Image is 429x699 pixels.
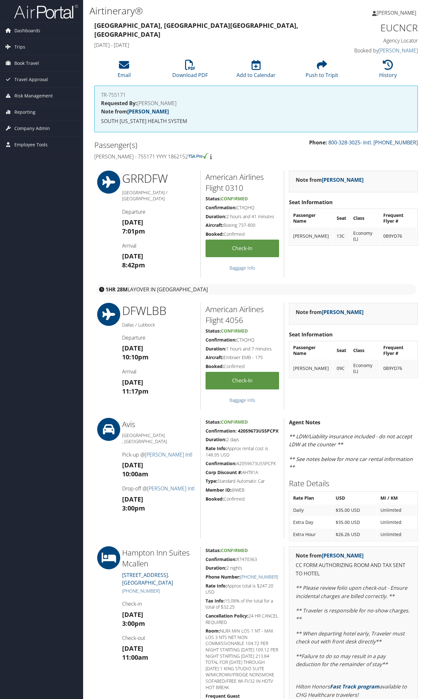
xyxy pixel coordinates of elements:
th: USD [332,492,377,504]
h5: 2 days [206,436,279,443]
a: Check-in [206,240,279,257]
strong: 3:00pm [122,504,145,512]
h2: Hampton Inn Suites Mcallen [122,547,196,569]
strong: [DATE] [122,644,143,653]
span: [PERSON_NAME] [377,9,416,16]
a: [PHONE_NUMBER] [122,588,160,594]
th: Frequent Flyer # [380,342,417,359]
span: Confirmed [221,328,248,334]
span: Dashboards [14,23,40,39]
td: [PERSON_NAME] [290,227,333,245]
h4: Drop-off @ [122,485,196,492]
span: Confirmed [221,196,248,202]
td: $26.26 USD [332,529,377,540]
h5: Confirmed [206,363,279,370]
h1: DFW LBB [122,303,196,319]
td: Extra Day [290,517,332,528]
td: Economy (L) [350,360,379,377]
p: CC FORM AUTHORIZING ROOM AND TAX SENT TO HOTEL [296,561,411,578]
strong: Confirmation: 42059673US5PCPX [206,428,278,434]
a: [PERSON_NAME] [322,176,363,183]
th: Passenger Name [290,210,333,227]
strong: [DATE] [122,378,143,387]
strong: Phone: [309,139,327,146]
strong: Tax Info: [206,598,225,604]
strong: Phone Number: [206,574,240,580]
strong: Agent Notes [289,419,320,426]
td: 13C [333,227,349,245]
th: Class [350,342,379,359]
td: 09C [333,360,349,377]
h2: American Airlines Flight 0310 [206,172,279,193]
strong: Duration: [206,565,226,571]
h4: TR-755171 [101,92,411,97]
th: Class [350,210,379,227]
strong: Type: [206,478,217,484]
strong: 10:00am [122,470,148,478]
a: Baggage Info [230,265,255,271]
h5: Standard Automatic Car [206,478,279,484]
strong: Duration: [206,346,226,352]
a: Fast Track program [330,683,379,690]
h5: Dallas / Lubbock [122,322,196,328]
strong: 11:00am [122,653,148,662]
h5: 24 HR CANCEL REQUIRED [206,613,279,625]
span: Travel Approval [14,72,48,88]
h5: Approx total is $247.20 USD [206,583,279,595]
strong: Member ID: [206,487,231,493]
h1: GRR DFW [122,171,196,187]
strong: [DATE] [122,344,143,352]
em: ** LDW/Liability insurance included - do not accept LDW at the counter ** [289,433,412,448]
td: Extra Hour [290,529,332,540]
strong: 1HR 28M [105,286,128,293]
th: Passenger Name [290,342,333,359]
h2: American Airlines Flight 4056 [206,304,279,325]
div: layover in [GEOGRAPHIC_DATA] [96,284,416,295]
strong: Requested By: [101,100,137,107]
strong: [GEOGRAPHIC_DATA], [GEOGRAPHIC_DATA] [GEOGRAPHIC_DATA], [GEOGRAPHIC_DATA] [94,21,298,39]
strong: Duration: [206,213,226,219]
strong: Aircraft: [206,354,223,360]
h2: Rate Details [289,478,418,489]
a: [PERSON_NAME] [127,108,169,115]
strong: Status: [206,419,221,425]
strong: Booked: [206,363,224,369]
strong: Status: [206,196,221,202]
a: [PERSON_NAME] [378,47,418,54]
strong: Duration: [206,436,226,442]
h4: Agency Locator [344,37,418,44]
strong: [DATE] [122,495,143,503]
strong: Booked: [206,496,224,502]
h4: Arrival [122,368,196,375]
h5: CTAQHQ [206,204,279,211]
span: Reporting [14,104,35,120]
th: Rate Plan [290,492,332,504]
h5: Approx rental cost is 148.95 USD [206,445,279,458]
td: 0B9YD76 [380,360,417,377]
h5: Confirmed [206,231,279,237]
strong: Aircraft: [206,222,223,228]
td: 0B9YD76 [380,227,417,245]
em: ** See notes below for more car rental information ** [289,456,413,471]
a: Push to Tripit [306,63,338,79]
em: ** Traveler is responsible for no-show charges. ** [296,607,409,622]
span: Confirmed [221,419,248,425]
strong: Confirmation: [206,337,237,343]
strong: Status: [206,328,221,334]
h5: 42059673US5PCPX [206,460,279,467]
strong: Rate Info: [206,445,227,451]
strong: 3:00pm [122,619,145,628]
a: Download PDF [172,63,208,79]
h5: 4HT81A [206,469,279,476]
th: Frequent Flyer # [380,210,417,227]
a: [PERSON_NAME] [372,3,423,22]
a: [PERSON_NAME] Intl [147,485,195,492]
strong: [DATE] [122,461,143,469]
img: tsa-precheck.png [188,153,209,159]
em: **Failure to do so may result in a pay deduction for the remainder of stay** [296,653,388,668]
strong: 8:42pm [122,261,145,269]
td: [PERSON_NAME] [290,360,333,377]
strong: Rate Info: [206,583,227,589]
em: ** Please review folio upon check-out - Ensure incidental charges are billed correctly. ** [296,584,407,600]
h5: 2 nights [206,565,279,571]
